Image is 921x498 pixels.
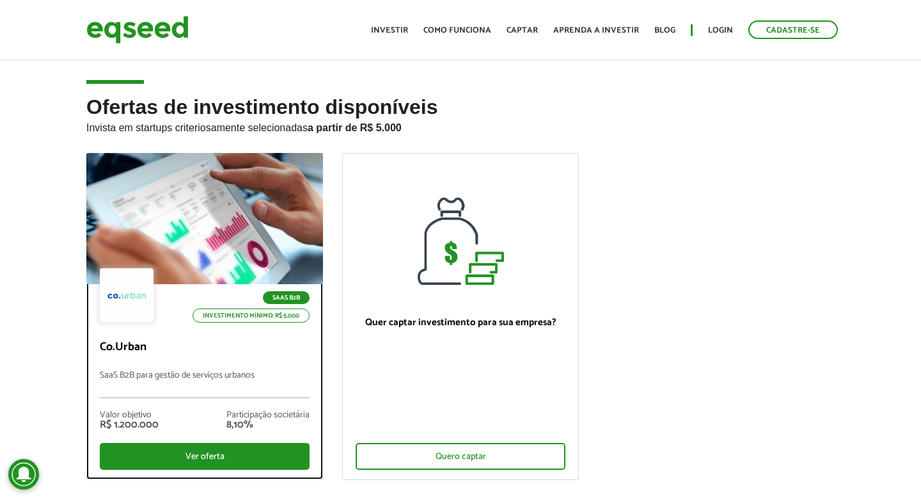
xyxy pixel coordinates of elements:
[100,443,310,470] div: Ver oferta
[100,420,159,430] div: R$ 1.200.000
[86,96,835,153] h2: Ofertas de investimento disponíveis
[193,309,310,323] p: Investimento mínimo: R$ 5.000
[356,443,565,470] div: Quero captar
[356,317,565,328] p: Quer captar investimento para sua empresa?
[342,153,579,480] a: Quer captar investimento para sua empresa? Quero captar
[423,26,491,35] a: Como funciona
[86,153,323,479] a: SaaS B2B Investimento mínimo: R$ 5.000 Co.Urban SaaS B2B para gestão de serviços urbanos Valor ob...
[100,341,310,355] p: Co.Urban
[100,411,159,420] div: Valor objetivo
[263,291,310,304] p: SaaS B2B
[553,26,639,35] a: Aprenda a investir
[226,420,310,430] div: 8,10%
[308,122,402,133] strong: a partir de R$ 5.000
[748,20,838,39] a: Cadastre-se
[371,26,408,35] a: Investir
[226,411,310,420] div: Participação societária
[86,118,835,134] p: Invista em startups criteriosamente selecionadas
[708,26,733,35] a: Login
[507,26,538,35] a: Captar
[86,13,189,47] img: EqSeed
[654,26,675,35] a: Blog
[100,371,310,398] p: SaaS B2B para gestão de serviços urbanos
